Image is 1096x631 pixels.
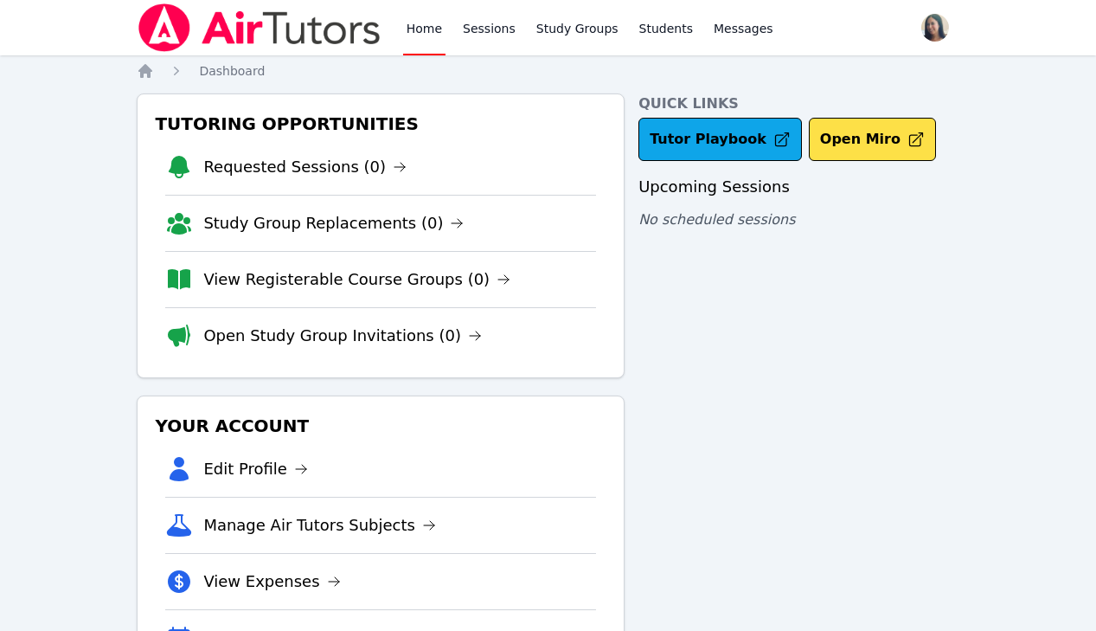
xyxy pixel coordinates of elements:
[714,20,773,37] span: Messages
[638,175,959,199] h3: Upcoming Sessions
[199,62,265,80] a: Dashboard
[638,118,802,161] a: Tutor Playbook
[137,3,381,52] img: Air Tutors
[203,457,308,481] a: Edit Profile
[151,410,610,441] h3: Your Account
[638,211,795,228] span: No scheduled sessions
[203,513,436,538] a: Manage Air Tutors Subjects
[638,93,959,114] h4: Quick Links
[203,155,407,179] a: Requested Sessions (0)
[137,62,958,80] nav: Breadcrumb
[203,570,340,594] a: View Expenses
[151,108,610,139] h3: Tutoring Opportunities
[203,267,510,292] a: View Registerable Course Groups (0)
[203,211,464,235] a: Study Group Replacements (0)
[199,64,265,78] span: Dashboard
[203,324,482,348] a: Open Study Group Invitations (0)
[809,118,936,161] button: Open Miro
